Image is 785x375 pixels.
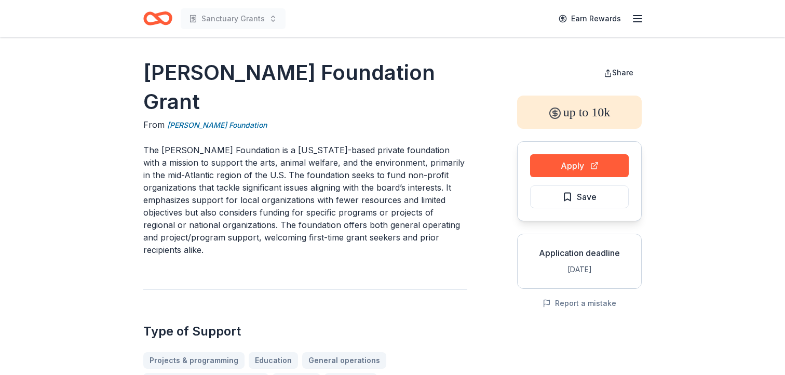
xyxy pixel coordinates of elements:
[143,118,467,131] div: From
[143,58,467,116] h1: [PERSON_NAME] Foundation Grant
[143,323,467,340] h2: Type of Support
[167,119,267,131] a: [PERSON_NAME] Foundation
[530,154,629,177] button: Apply
[530,185,629,208] button: Save
[302,352,386,369] a: General operations
[143,144,467,256] p: The [PERSON_NAME] Foundation is a [US_STATE]-based private foundation with a mission to support t...
[201,12,265,25] span: Sanctuary Grants
[517,96,642,129] div: up to 10k
[143,352,245,369] a: Projects & programming
[552,9,627,28] a: Earn Rewards
[526,263,633,276] div: [DATE]
[249,352,298,369] a: Education
[526,247,633,259] div: Application deadline
[181,8,286,29] button: Sanctuary Grants
[595,62,642,83] button: Share
[143,6,172,31] a: Home
[543,297,616,310] button: Report a mistake
[612,68,633,77] span: Share
[577,190,597,204] span: Save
